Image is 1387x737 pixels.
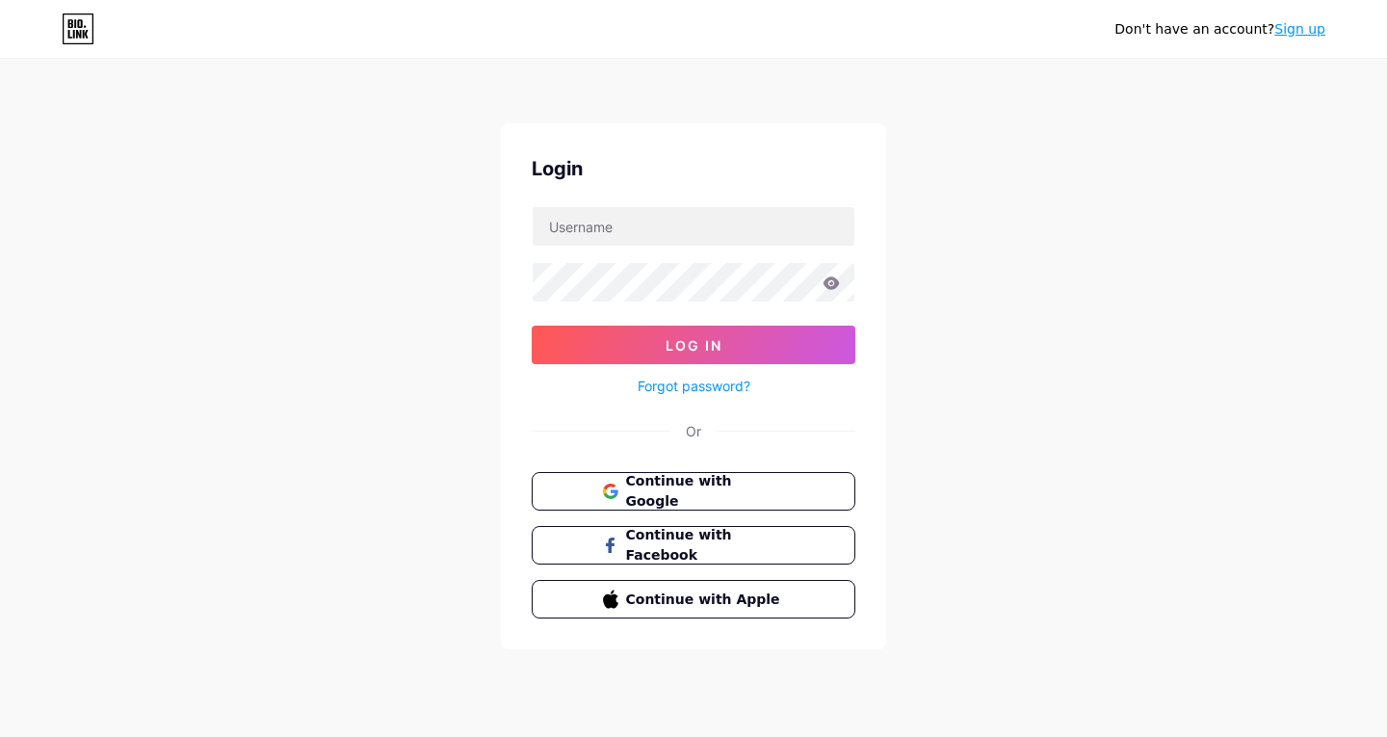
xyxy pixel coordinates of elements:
button: Continue with Apple [532,580,855,619]
a: Sign up [1274,21,1325,37]
button: Continue with Google [532,472,855,511]
span: Log In [666,337,722,354]
div: Or [686,421,701,441]
div: Login [532,154,855,183]
span: Continue with Apple [626,590,785,610]
div: Don't have an account? [1114,19,1325,39]
input: Username [533,207,854,246]
a: Forgot password? [638,376,750,396]
button: Log In [532,326,855,364]
button: Continue with Facebook [532,526,855,565]
span: Continue with Facebook [626,525,785,566]
span: Continue with Google [626,471,785,512]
